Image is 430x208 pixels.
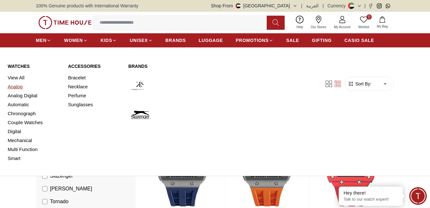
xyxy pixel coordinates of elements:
a: KIDS [101,35,117,46]
span: Sort By: [354,81,371,87]
img: Slazenger [128,103,153,127]
a: BRANDS [166,35,186,46]
input: Tornado [42,199,47,204]
span: | [322,3,324,9]
a: View All [8,73,60,82]
div: Chat Widget [409,187,427,205]
a: Smart [8,154,60,163]
button: العربية [306,3,319,9]
a: WOMEN [64,35,88,46]
a: PROMOTIONS [236,35,273,46]
a: Analog Digital [8,91,60,100]
span: Help [294,25,306,29]
button: Sort By: [348,81,371,87]
span: Our Stores [308,25,329,29]
a: Automatic [8,100,60,109]
a: CASIO SALE [345,35,374,46]
span: Tornado [50,198,69,205]
span: [PERSON_NAME] [50,185,92,193]
a: MEN [36,35,51,46]
a: Watches [8,63,60,69]
span: SALE [286,37,299,44]
p: Talk to our watch expert! [344,197,398,202]
input: Slazenger [42,173,47,179]
a: Chronograph [8,109,60,118]
a: Perfume [68,91,120,100]
a: Multi Function [8,145,60,154]
span: MEN [36,37,46,44]
span: | [364,3,366,9]
a: Necklace [68,82,120,91]
span: 100% Genuine products with International Warranty [36,3,138,9]
span: My Account [331,25,353,29]
div: Currency [328,3,348,9]
span: CASIO SALE [345,37,374,44]
a: Mechanical [8,136,60,145]
span: 0 [367,14,372,20]
a: Analog [8,82,60,91]
a: Whatsapp [385,4,390,8]
span: Wishlist [356,25,372,29]
a: Facebook [368,4,373,8]
a: Sunglasses [68,100,120,109]
span: GIFTING [312,37,332,44]
button: My Bag [373,15,392,30]
div: Hey there! [344,190,398,196]
img: United Arab Emirates [236,3,241,8]
a: Help [293,14,307,31]
a: Our Stores [307,14,330,31]
span: UNISEX [130,37,148,44]
a: Brands [128,63,241,69]
a: Couple Watches [8,118,60,127]
a: UNISEX [130,35,152,46]
a: Accessories [68,63,120,69]
a: SALE [286,35,299,46]
input: [PERSON_NAME] [42,186,47,191]
span: WOMEN [64,37,83,44]
span: LUGGAGE [199,37,223,44]
span: Slazenger [50,172,73,180]
img: Kenneth Scott [128,73,153,98]
a: LUGGAGE [199,35,223,46]
a: Bracelet [68,73,120,82]
a: Instagram [377,4,382,8]
a: 0Wishlist [354,14,373,31]
button: Shop From[GEOGRAPHIC_DATA] [211,3,297,9]
span: | [301,3,303,9]
a: Digital [8,127,60,136]
span: My Bag [374,24,390,29]
span: BRANDS [166,37,186,44]
span: PROMOTIONS [236,37,269,44]
img: ... [38,16,92,29]
span: KIDS [101,37,112,44]
a: GIFTING [312,35,332,46]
